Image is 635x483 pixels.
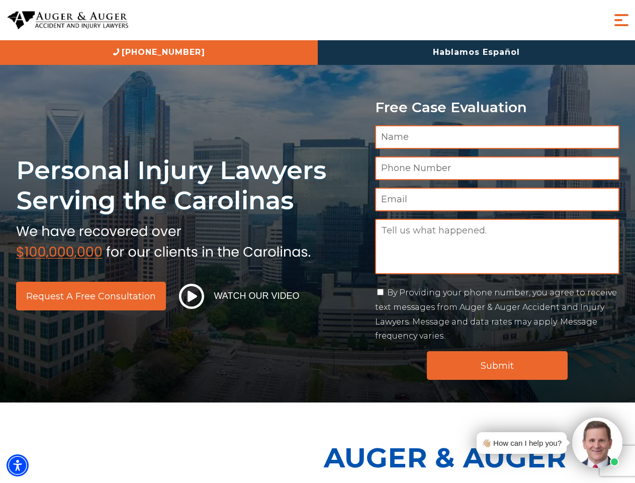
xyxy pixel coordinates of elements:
[375,156,619,180] input: Phone Number
[375,125,619,149] input: Name
[8,11,128,30] img: Auger & Auger Accident and Injury Lawyers Logo
[482,436,562,450] div: 👋🏼 How can I help you?
[324,433,629,482] p: Auger & Auger
[16,221,311,259] img: sub text
[611,10,631,30] button: Menu
[176,283,303,309] button: Watch Our Video
[7,454,29,476] div: Accessibility Menu
[572,418,622,468] img: Intaker widget Avatar
[16,155,363,216] h1: Personal Injury Lawyers Serving the Carolinas
[375,188,619,211] input: Email
[26,292,156,301] span: Request a Free Consultation
[375,100,619,115] p: Free Case Evaluation
[16,282,166,310] a: Request a Free Consultation
[427,351,568,380] input: Submit
[375,288,617,341] label: By Providing your phone number, you agree to receive text messages from Auger & Auger Accident an...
